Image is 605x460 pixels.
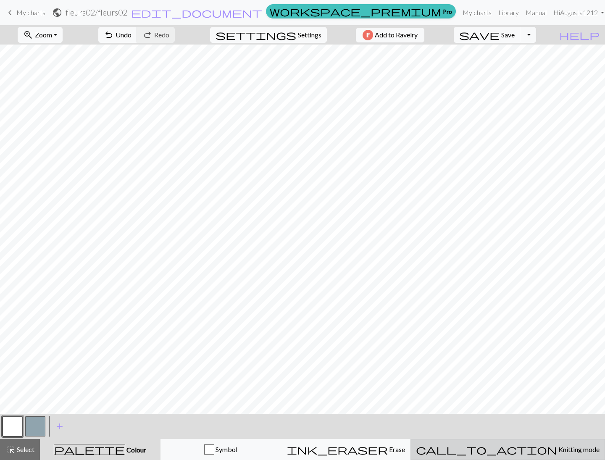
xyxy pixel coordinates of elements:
span: Select [16,445,34,453]
span: add [55,421,65,432]
button: Add to Ravelry [356,28,424,42]
span: call_to_action [416,444,557,455]
span: highlight_alt [5,444,16,455]
span: My charts [16,8,45,16]
span: ink_eraser [287,444,388,455]
a: Pro [266,4,456,18]
span: Save [501,31,515,39]
span: Undo [116,31,132,39]
a: My charts [5,5,45,20]
button: Undo [98,27,137,43]
span: Settings [298,30,321,40]
span: Knitting mode [557,445,600,453]
a: Manual [522,4,550,21]
span: zoom_in [23,29,33,41]
button: Save [454,27,521,43]
span: Colour [125,446,146,454]
span: Symbol [214,445,237,453]
span: settings [216,29,296,41]
button: Colour [40,439,160,460]
a: My charts [459,4,495,21]
span: save [459,29,500,41]
span: workspace_premium [270,5,441,17]
span: help [559,29,600,41]
span: public [52,7,62,18]
span: edit_document [131,7,262,18]
button: Zoom [18,27,63,43]
span: Erase [388,445,405,453]
button: SettingsSettings [210,27,327,43]
span: Zoom [35,31,52,39]
a: Library [495,4,522,21]
button: Erase [281,439,410,460]
i: Settings [216,30,296,40]
span: Add to Ravelry [375,30,418,40]
span: undo [104,29,114,41]
button: Symbol [160,439,281,460]
img: Ravelry [363,30,373,40]
h2: fleurs02 / fleurs02 [66,8,127,17]
span: keyboard_arrow_left [5,7,15,18]
span: palette [54,444,125,455]
button: Knitting mode [410,439,605,460]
